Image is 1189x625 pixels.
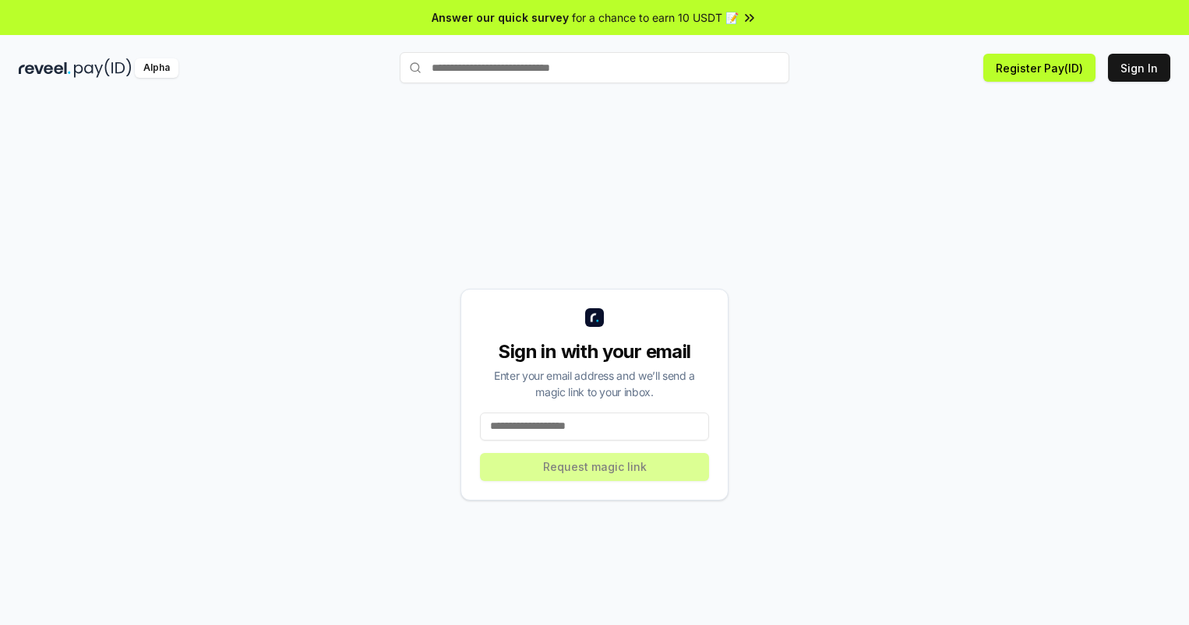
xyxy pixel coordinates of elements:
span: Answer our quick survey [432,9,569,26]
button: Register Pay(ID) [983,54,1096,82]
img: pay_id [74,58,132,78]
button: Sign In [1108,54,1170,82]
img: reveel_dark [19,58,71,78]
div: Alpha [135,58,178,78]
img: logo_small [585,308,604,327]
div: Enter your email address and we’ll send a magic link to your inbox. [480,367,709,400]
div: Sign in with your email [480,339,709,364]
span: for a chance to earn 10 USDT 📝 [572,9,739,26]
